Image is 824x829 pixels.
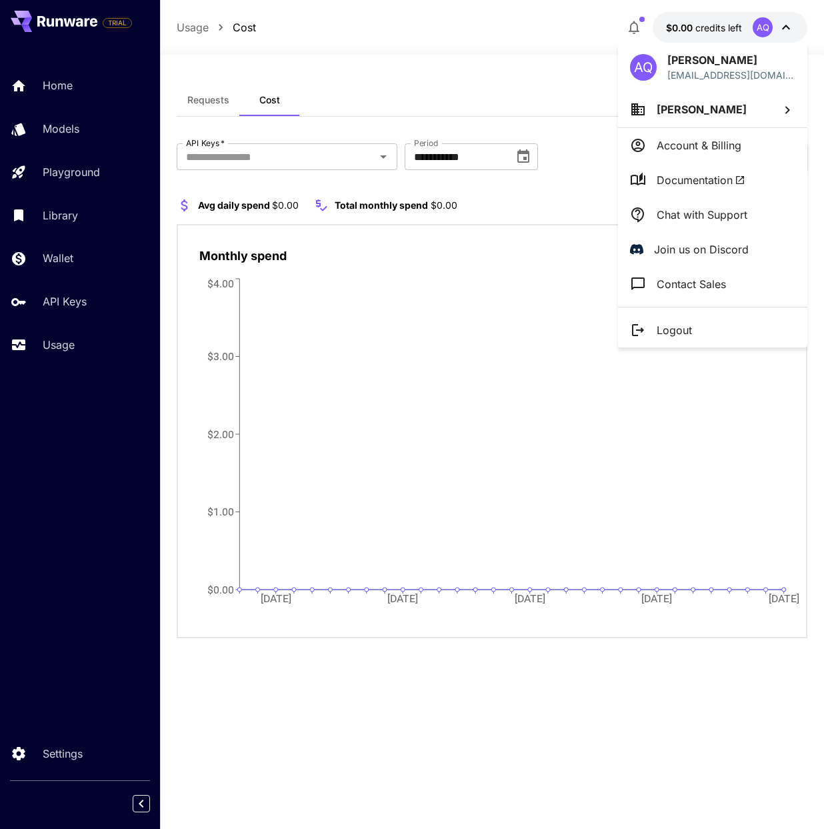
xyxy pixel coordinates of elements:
[657,172,745,188] span: Documentation
[630,54,657,81] div: AQ
[657,207,747,223] p: Chat with Support
[618,91,807,127] button: [PERSON_NAME]
[657,137,741,153] p: Account & Billing
[667,68,795,82] div: admin1nimra@wordlehelp.info
[657,322,692,338] p: Logout
[667,68,795,82] p: [EMAIL_ADDRESS][DOMAIN_NAME]
[657,276,726,292] p: Contact Sales
[654,241,749,257] p: Join us on Discord
[657,103,747,116] span: [PERSON_NAME]
[667,52,795,68] p: [PERSON_NAME]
